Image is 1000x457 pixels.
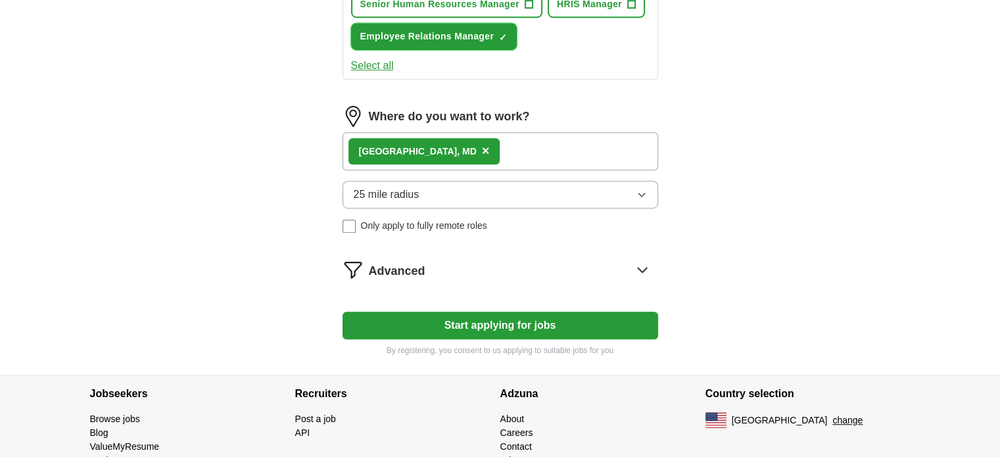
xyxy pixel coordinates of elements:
a: Contact [500,441,532,452]
strong: [GEOGRAPHIC_DATA] [359,146,458,156]
span: Advanced [369,262,425,280]
div: , MD [359,145,477,158]
a: API [295,427,310,438]
span: Only apply to fully remote roles [361,219,487,233]
button: Select all [351,58,394,74]
span: Employee Relations Manager [360,30,494,43]
button: 25 mile radius [343,181,658,208]
span: × [482,143,490,158]
a: About [500,414,525,424]
button: Start applying for jobs [343,312,658,339]
img: filter [343,259,364,280]
input: Only apply to fully remote roles [343,220,356,233]
p: By registering, you consent to us applying to suitable jobs for you [343,345,658,356]
span: [GEOGRAPHIC_DATA] [732,414,828,427]
button: Employee Relations Manager✓ [351,23,517,50]
span: ✓ [499,32,507,43]
a: Blog [90,427,108,438]
a: Browse jobs [90,414,140,424]
a: ValueMyResume [90,441,160,452]
label: Where do you want to work? [369,108,530,126]
button: × [482,141,490,161]
img: location.png [343,106,364,127]
a: Post a job [295,414,336,424]
button: change [832,414,863,427]
h4: Country selection [705,375,911,412]
a: Careers [500,427,533,438]
img: US flag [705,412,726,428]
span: 25 mile radius [354,187,419,203]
